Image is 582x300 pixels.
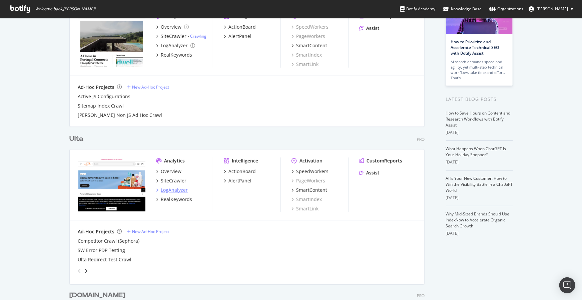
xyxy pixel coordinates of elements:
div: RealKeywords [161,196,192,203]
a: Assist [359,25,380,32]
div: Ulta [69,134,83,144]
a: Ulta [69,134,86,144]
div: Assist [366,25,380,32]
div: Overview [161,24,181,30]
div: Activation [300,157,323,164]
a: AI Is Your New Customer: How to Win the Visibility Battle in a ChatGPT World [446,175,513,193]
div: New Ad-Hoc Project [132,229,169,234]
a: ActionBoard [224,168,256,175]
a: How to Prioritize and Accelerate Technical SEO with Botify Assist [451,39,499,56]
div: Botify Academy [400,6,435,12]
a: Active JS Configurations [78,93,130,100]
div: angle-left [75,266,84,276]
a: SpeedWorkers [292,24,329,30]
a: SmartIndex [292,196,322,203]
div: Open Intercom Messenger [559,277,575,293]
a: SmartContent [292,187,327,193]
div: SmartContent [296,187,327,193]
div: Pro [417,293,425,299]
div: Ad-Hoc Projects [78,228,114,235]
div: Ad-Hoc Projects [78,84,114,91]
a: Sitemap Index Crawl [78,103,124,109]
a: SmartLink [292,205,319,212]
span: Welcome back, [PERSON_NAME] ! [35,6,95,12]
a: SiteCrawler [156,177,186,184]
div: Latest Blog Posts [446,96,513,103]
div: Knowledge Base [443,6,482,12]
div: [DATE] [446,195,513,201]
div: SmartContent [296,42,327,49]
button: [PERSON_NAME] [523,4,579,14]
a: SW Error PDP Testing [78,247,125,254]
div: AI search demands speed and agility, yet multi-step technical workflows take time and effort. Tha... [451,59,508,81]
div: ActionBoard [228,168,256,175]
a: RealKeywords [156,196,192,203]
div: AlertPanel [228,177,251,184]
a: New Ad-Hoc Project [127,84,169,90]
a: New Ad-Hoc Project [127,229,169,234]
a: SpeedWorkers [292,168,329,175]
div: Assist [366,169,380,176]
div: RealKeywords [161,52,192,58]
div: SiteCrawler [161,33,186,40]
a: Why Mid-Sized Brands Should Use IndexNow to Accelerate Organic Search Growth [446,211,510,229]
div: angle-right [84,268,88,274]
a: Ulta Redirect Test Crawl [78,256,131,263]
div: [DATE] [446,159,513,165]
div: [DATE] [446,230,513,236]
a: RealKeywords [156,52,192,58]
a: SmartLink [292,61,319,68]
a: [PERSON_NAME] Non JS Ad Hoc Crawl [78,112,162,119]
a: Competitor Crawl (Sephora) [78,238,139,244]
a: PageWorkers [292,33,325,40]
div: [DATE] [446,130,513,136]
div: New Ad-Hoc Project [132,84,169,90]
a: CustomReports [359,157,402,164]
div: CustomReports [367,157,402,164]
div: Intelligence [232,157,258,164]
div: LogAnalyzer [161,187,188,193]
a: SmartContent [292,42,327,49]
div: Organizations [489,6,523,12]
a: AlertPanel [224,177,251,184]
a: SiteCrawler- Crawling [156,33,206,40]
div: LogAnalyzer [161,42,188,49]
a: Overview [156,168,181,175]
img: dwell.com [78,13,145,67]
a: How to Save Hours on Content and Research Workflows with Botify Assist [446,110,511,128]
a: AlertPanel [224,33,251,40]
a: LogAnalyzer [156,42,195,49]
a: LogAnalyzer [156,187,188,193]
a: Assist [359,169,380,176]
div: Pro [417,137,425,142]
div: SiteCrawler [161,177,186,184]
div: AlertPanel [228,33,251,40]
span: Matthew Edgar [537,6,568,12]
a: Crawling [190,33,206,39]
a: SmartIndex [292,52,322,58]
div: SpeedWorkers [296,168,329,175]
div: Analytics [164,157,185,164]
div: ActionBoard [228,24,256,30]
a: PageWorkers [292,177,325,184]
img: www.ulta.com [78,157,145,211]
a: ActionBoard [224,24,256,30]
a: What Happens When ChatGPT Is Your Holiday Shopper? [446,146,506,157]
a: Overview [156,24,189,30]
div: - [188,33,206,39]
div: Overview [161,168,181,175]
